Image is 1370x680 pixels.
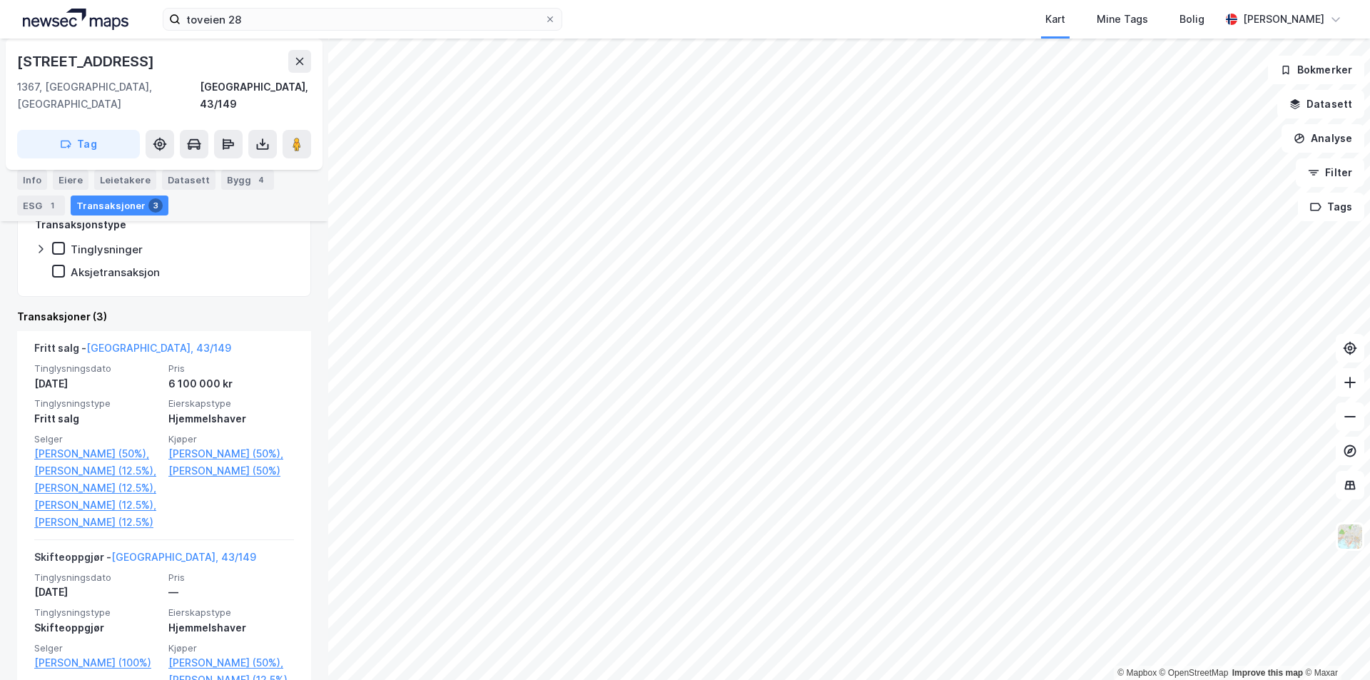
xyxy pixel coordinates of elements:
[1160,668,1229,678] a: OpenStreetMap
[94,170,156,190] div: Leietakere
[1336,523,1364,550] img: Z
[34,340,231,362] div: Fritt salg -
[168,433,294,445] span: Kjøper
[168,397,294,410] span: Eierskapstype
[34,497,160,514] a: [PERSON_NAME] (12.5%),
[34,607,160,619] span: Tinglysningstype
[1179,11,1204,28] div: Bolig
[168,642,294,654] span: Kjøper
[221,170,274,190] div: Bygg
[1296,158,1364,187] button: Filter
[254,173,268,187] div: 4
[1097,11,1148,28] div: Mine Tags
[34,410,160,427] div: Fritt salg
[168,410,294,427] div: Hjemmelshaver
[71,265,160,279] div: Aksjetransaksjon
[34,584,160,601] div: [DATE]
[71,243,143,256] div: Tinglysninger
[17,50,157,73] div: [STREET_ADDRESS]
[168,654,294,671] a: [PERSON_NAME] (50%),
[200,78,311,113] div: [GEOGRAPHIC_DATA], 43/149
[1243,11,1324,28] div: [PERSON_NAME]
[35,216,126,233] div: Transaksjonstype
[17,196,65,215] div: ESG
[34,462,160,479] a: [PERSON_NAME] (12.5%),
[1298,193,1364,221] button: Tags
[1268,56,1364,84] button: Bokmerker
[34,433,160,445] span: Selger
[168,362,294,375] span: Pris
[53,170,88,190] div: Eiere
[17,78,200,113] div: 1367, [GEOGRAPHIC_DATA], [GEOGRAPHIC_DATA]
[168,584,294,601] div: —
[34,514,160,531] a: [PERSON_NAME] (12.5%)
[1232,668,1303,678] a: Improve this map
[168,462,294,479] a: [PERSON_NAME] (50%)
[168,375,294,392] div: 6 100 000 kr
[34,362,160,375] span: Tinglysningsdato
[17,170,47,190] div: Info
[34,479,160,497] a: [PERSON_NAME] (12.5%),
[86,342,231,354] a: [GEOGRAPHIC_DATA], 43/149
[71,196,168,215] div: Transaksjoner
[34,397,160,410] span: Tinglysningstype
[34,619,160,636] div: Skifteoppgjør
[34,654,160,671] a: [PERSON_NAME] (100%)
[162,170,215,190] div: Datasett
[111,551,256,563] a: [GEOGRAPHIC_DATA], 43/149
[1117,668,1157,678] a: Mapbox
[1045,11,1065,28] div: Kart
[1299,612,1370,680] iframe: Chat Widget
[17,130,140,158] button: Tag
[45,198,59,213] div: 1
[1282,124,1364,153] button: Analyse
[168,619,294,636] div: Hjemmelshaver
[34,572,160,584] span: Tinglysningsdato
[168,445,294,462] a: [PERSON_NAME] (50%),
[168,572,294,584] span: Pris
[1277,90,1364,118] button: Datasett
[168,607,294,619] span: Eierskapstype
[34,375,160,392] div: [DATE]
[17,308,311,325] div: Transaksjoner (3)
[34,549,256,572] div: Skifteoppgjør -
[181,9,544,30] input: Søk på adresse, matrikkel, gårdeiere, leietakere eller personer
[23,9,128,30] img: logo.a4113a55bc3d86da70a041830d287a7e.svg
[34,642,160,654] span: Selger
[34,445,160,462] a: [PERSON_NAME] (50%),
[148,198,163,213] div: 3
